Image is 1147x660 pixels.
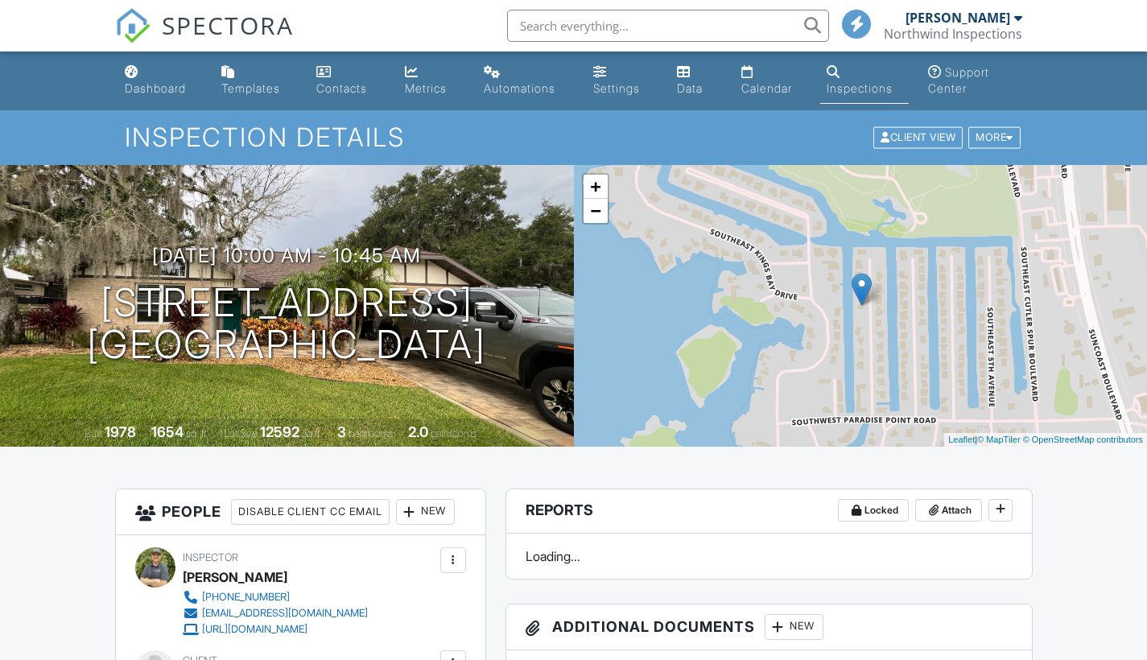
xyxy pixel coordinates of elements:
[593,81,640,95] div: Settings
[408,423,428,440] div: 2.0
[115,8,151,43] img: The Best Home Inspection Software - Spectora
[977,435,1021,444] a: © MapTiler
[587,58,658,104] a: Settings
[87,282,486,367] h1: [STREET_ADDRESS] [GEOGRAPHIC_DATA]
[118,58,202,104] a: Dashboard
[221,81,280,95] div: Templates
[316,81,367,95] div: Contacts
[741,81,792,95] div: Calendar
[1023,435,1143,444] a: © OpenStreetMap contributors
[477,58,574,104] a: Automations (Basic)
[337,423,346,440] div: 3
[735,58,808,104] a: Calendar
[183,605,368,621] a: [EMAIL_ADDRESS][DOMAIN_NAME]
[202,607,368,620] div: [EMAIL_ADDRESS][DOMAIN_NAME]
[105,423,136,440] div: 1978
[677,81,703,95] div: Data
[820,58,909,104] a: Inspections
[116,489,485,535] h3: People
[183,589,368,605] a: [PHONE_NUMBER]
[873,127,963,149] div: Client View
[162,8,294,42] span: SPECTORA
[202,623,307,636] div: [URL][DOMAIN_NAME]
[186,427,208,439] span: sq. ft.
[405,81,447,95] div: Metrics
[215,58,297,104] a: Templates
[968,127,1021,149] div: More
[183,565,287,589] div: [PERSON_NAME]
[484,81,555,95] div: Automations
[310,58,386,104] a: Contacts
[231,499,390,525] div: Disable Client CC Email
[85,427,102,439] span: Built
[431,427,477,439] span: bathrooms
[765,614,823,640] div: New
[183,551,238,563] span: Inspector
[260,423,299,440] div: 12592
[507,10,829,42] input: Search everything...
[670,58,722,104] a: Data
[944,433,1147,447] div: |
[302,427,322,439] span: sq.ft.
[151,423,184,440] div: 1654
[349,427,393,439] span: bedrooms
[584,175,608,199] a: Zoom in
[183,621,368,637] a: [URL][DOMAIN_NAME]
[506,604,1032,650] h3: Additional Documents
[584,199,608,223] a: Zoom out
[948,435,975,444] a: Leaflet
[125,81,186,95] div: Dashboard
[224,427,258,439] span: Lot Size
[906,10,1010,26] div: [PERSON_NAME]
[152,245,421,266] h3: [DATE] 10:00 am - 10:45 am
[884,26,1022,42] div: Northwind Inspections
[872,130,967,142] a: Client View
[115,22,294,56] a: SPECTORA
[827,81,893,95] div: Inspections
[125,123,1021,151] h1: Inspection Details
[928,65,989,95] div: Support Center
[922,58,1029,104] a: Support Center
[202,591,290,604] div: [PHONE_NUMBER]
[396,499,455,525] div: New
[398,58,464,104] a: Metrics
